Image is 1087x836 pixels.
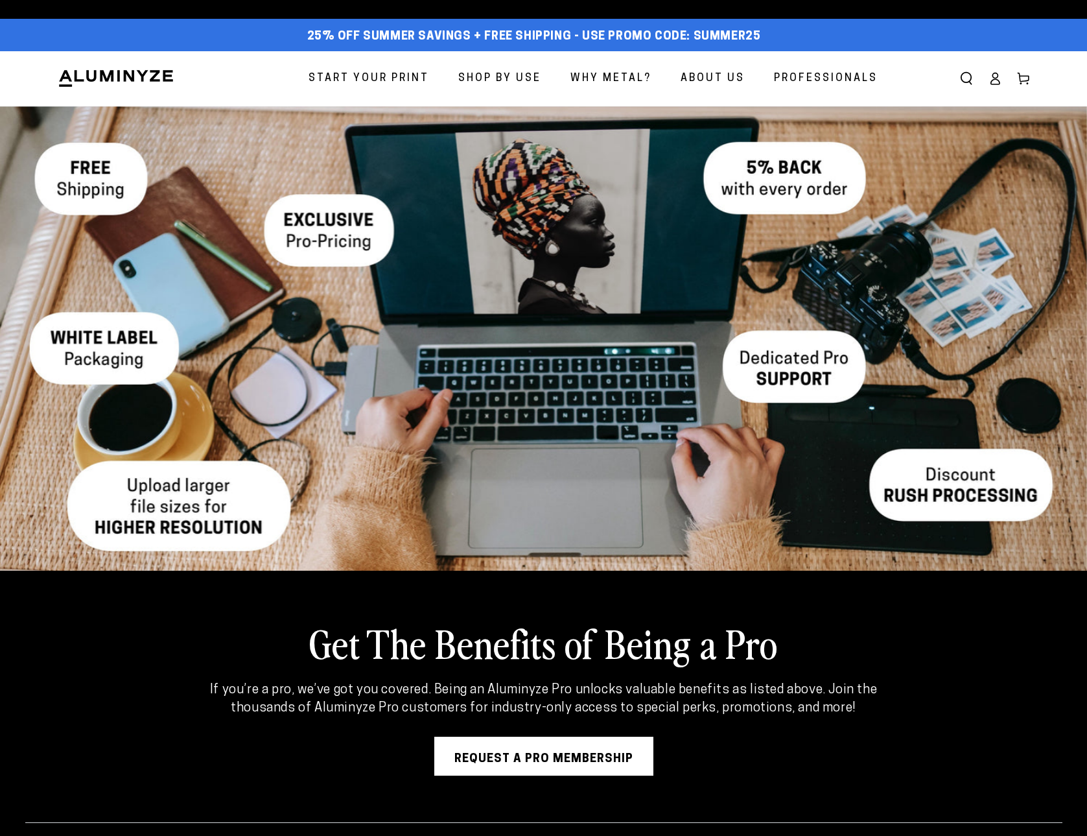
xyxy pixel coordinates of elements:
a: Shop By Use [449,62,551,96]
summary: Search our site [952,64,981,93]
img: Aluminyze [58,69,174,88]
a: Professionals [764,62,887,96]
span: About Us [681,69,745,88]
span: 25% off Summer Savings + Free Shipping - Use Promo Code: SUMMER25 [307,30,761,44]
span: Start Your Print [309,69,429,88]
span: Why Metal? [570,69,651,88]
a: Request A Pro Membership [434,737,653,776]
a: Why Metal? [561,62,661,96]
p: If you’re a pro, we’ve got you covered. Being an Aluminyze Pro unlocks valuable benefits as liste... [185,681,902,717]
span: Shop By Use [458,69,541,88]
a: Start Your Print [299,62,439,96]
a: About Us [671,62,754,96]
span: Professionals [774,69,878,88]
h2: Get The Benefits of Being a Pro [123,617,965,668]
